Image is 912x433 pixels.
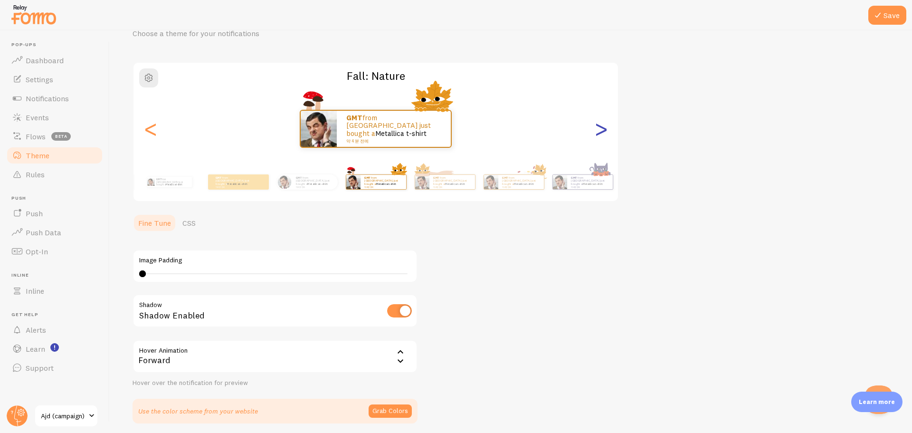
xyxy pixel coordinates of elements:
[138,406,258,416] p: Use the color scheme from your website
[369,404,412,418] button: Grab Colors
[227,182,247,186] a: Metallica t-shirt
[346,114,441,144] p: from [GEOGRAPHIC_DATA] just bought a
[51,132,71,141] span: beta
[6,51,104,70] a: Dashboard
[595,95,607,163] div: Next slide
[433,186,470,188] small: 약 4 분 전에
[433,176,440,180] strong: GMT
[6,89,104,108] a: Notifications
[502,176,509,180] strong: GMT
[26,209,43,218] span: Push
[445,182,465,186] a: Metallica t-shirt
[147,178,154,186] img: Fomo
[133,28,361,39] p: Choose a theme for your notifications
[6,70,104,89] a: Settings
[41,410,86,422] span: Ajd (campaign)
[364,176,371,180] strong: GMT
[133,340,418,373] div: Forward
[415,175,429,189] img: Fomo
[375,129,427,138] a: Metallica t-shirt
[133,68,618,83] h2: Fall: Nature
[26,286,44,296] span: Inline
[571,186,608,188] small: 약 4 분 전에
[11,272,104,279] span: Inline
[26,151,49,160] span: Theme
[6,242,104,261] a: Opt-In
[307,182,328,186] a: Metallica t-shirt
[346,175,360,189] img: Fomo
[26,344,45,354] span: Learn
[6,204,104,223] a: Push
[177,213,201,232] a: CSS
[277,175,291,189] img: Fomo
[6,146,104,165] a: Theme
[6,339,104,358] a: Learn
[6,358,104,377] a: Support
[296,186,333,188] small: 약 4 분 전에
[50,343,59,352] svg: <p>Watch New Feature Tutorials!</p>
[571,176,609,188] p: from [GEOGRAPHIC_DATA] just bought a
[6,320,104,339] a: Alerts
[10,2,57,27] img: fomo-relay-logo-orange.svg
[582,182,603,186] a: Metallica t-shirt
[6,223,104,242] a: Push Data
[133,213,177,232] a: Fine Tune
[11,195,104,202] span: Push
[6,127,104,146] a: Flows beta
[433,176,471,188] p: from [GEOGRAPHIC_DATA] just bought a
[502,176,540,188] p: from [GEOGRAPHIC_DATA] just bought a
[133,294,418,329] div: Shadow Enabled
[552,175,567,189] img: Fomo
[26,247,48,256] span: Opt-In
[26,75,53,84] span: Settings
[34,404,98,427] a: Ajd (campaign)
[11,312,104,318] span: Get Help
[346,113,362,122] strong: GMT
[864,385,893,414] iframe: Help Scout Beacon - Open
[484,175,498,189] img: Fomo
[166,183,182,186] a: Metallica t-shirt
[139,256,411,265] label: Image Padding
[364,186,401,188] small: 약 4 분 전에
[346,139,438,144] small: 약 4 분 전에
[11,42,104,48] span: Pop-ups
[156,177,188,187] p: from [GEOGRAPHIC_DATA] just bought a
[859,397,895,406] p: Learn more
[851,392,902,412] div: Learn more
[26,228,61,237] span: Push Data
[216,176,254,188] p: from [GEOGRAPHIC_DATA] just bought a
[301,111,337,147] img: Fomo
[296,176,334,188] p: from [GEOGRAPHIC_DATA] just bought a
[26,113,49,122] span: Events
[133,379,418,387] div: Hover over the notification for preview
[6,108,104,127] a: Events
[364,176,402,188] p: from [GEOGRAPHIC_DATA] just bought a
[216,186,253,188] small: 약 4 분 전에
[26,325,46,335] span: Alerts
[6,165,104,184] a: Rules
[26,132,46,141] span: Flows
[216,176,222,180] strong: GMT
[156,178,161,181] strong: GMT
[296,176,303,180] strong: GMT
[26,363,54,373] span: Support
[6,281,104,300] a: Inline
[26,170,45,179] span: Rules
[26,56,64,65] span: Dashboard
[571,176,578,180] strong: GMT
[513,182,534,186] a: Metallica t-shirt
[145,95,156,163] div: Previous slide
[26,94,69,103] span: Notifications
[502,186,539,188] small: 약 4 분 전에
[376,182,396,186] a: Metallica t-shirt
